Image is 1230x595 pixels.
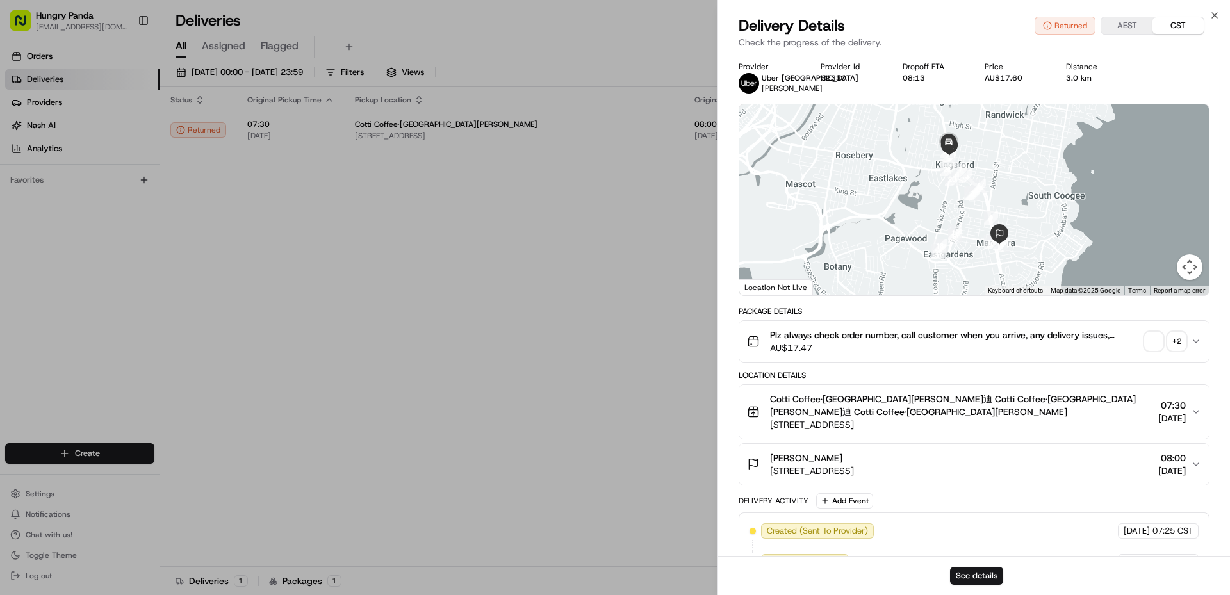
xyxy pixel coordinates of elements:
div: Location Details [739,370,1209,380]
div: Distance [1066,61,1127,72]
button: C2330 [821,73,846,83]
span: Delivery Details [739,15,845,36]
span: [PERSON_NAME] [770,452,842,464]
div: Package Details [739,306,1209,316]
span: [DATE] [1158,412,1186,425]
div: Provider Id [821,61,882,72]
div: AU$17.60 [985,73,1046,83]
a: Report a map error [1154,287,1205,294]
div: 3.0 km [1066,73,1127,83]
div: 11 [996,238,1010,252]
span: AU$17.47 [770,341,1140,354]
span: API Documentation [121,286,206,299]
button: CST [1152,17,1204,34]
a: 💻API Documentation [103,281,211,304]
div: 6 [942,149,956,163]
a: Powered byPylon [90,317,155,327]
div: Delivery Activity [739,496,808,506]
img: 1727276513143-84d647e1-66c0-4f92-a045-3c9f9f5dfd92 [27,122,50,145]
div: + 2 [1168,332,1186,350]
span: [STREET_ADDRESS] [770,418,1153,431]
span: Pylon [127,318,155,327]
div: 💻 [108,288,119,298]
span: Cotti Coffee·[GEOGRAPHIC_DATA][PERSON_NAME]迪 Cotti Coffee·[GEOGRAPHIC_DATA][PERSON_NAME]迪 Cotti C... [770,393,1153,418]
div: 21 [940,162,955,176]
div: We're available if you need us! [58,135,176,145]
span: [PERSON_NAME] [762,83,823,94]
span: 08:00 [1158,452,1186,464]
div: 📗 [13,288,23,298]
span: Uber [GEOGRAPHIC_DATA] [762,73,858,83]
button: Map camera controls [1177,254,1202,280]
button: Returned [1035,17,1095,35]
span: [PERSON_NAME] [40,199,104,209]
button: See all [199,164,233,179]
div: 4 [958,168,972,183]
div: Provider [739,61,800,72]
div: 9 [984,211,998,225]
div: 14 [984,235,998,249]
img: uber-new-logo.jpeg [739,73,759,94]
div: 1 [966,186,980,200]
span: [STREET_ADDRESS] [770,464,854,477]
div: 2 [964,186,978,200]
button: Cotti Coffee·[GEOGRAPHIC_DATA][PERSON_NAME]迪 Cotti Coffee·[GEOGRAPHIC_DATA][PERSON_NAME]迪 Cotti C... [739,385,1209,439]
button: Keyboard shortcuts [988,286,1043,295]
div: 7 [953,163,967,177]
div: Past conversations [13,167,86,177]
input: Clear [33,83,211,96]
span: [DATE] [1124,525,1150,537]
span: 8月19日 [113,199,143,209]
div: 8 [972,179,986,193]
div: 10 [988,234,1003,249]
span: 8月15日 [49,233,79,243]
button: AEST [1101,17,1152,34]
div: 18 [933,239,947,253]
div: Dropoff ETA [903,61,964,72]
span: Knowledge Base [26,286,98,299]
button: Plz always check order number, call customer when you arrive, any delivery issues, Contact WhatsA... [739,321,1209,362]
button: Add Event [816,493,873,509]
button: See details [950,567,1003,585]
img: 1736555255976-a54dd68f-1ca7-489b-9aae-adbdc363a1c4 [13,122,36,145]
div: 3 [965,186,980,200]
span: [DATE] [1158,464,1186,477]
div: 16 [931,244,946,258]
span: Created (Sent To Provider) [767,525,868,537]
button: Start new chat [218,126,233,142]
img: Nash [13,13,38,38]
div: 20 [945,172,959,186]
div: Price [985,61,1046,72]
a: Terms [1128,287,1146,294]
div: Location Not Live [739,279,813,295]
img: Bea Lacdao [13,186,33,207]
a: Open this area in Google Maps (opens a new window) [742,279,785,295]
span: • [106,199,111,209]
button: +2 [1145,332,1186,350]
a: 📗Knowledge Base [8,281,103,304]
span: • [42,233,47,243]
img: Google [742,279,785,295]
span: Map data ©2025 Google [1051,287,1120,294]
span: 07:25 CST [1152,525,1193,537]
div: Start new chat [58,122,210,135]
p: Check the progress of the delivery. [739,36,1209,49]
div: 19 [948,225,962,240]
div: 5 [942,152,956,166]
button: [PERSON_NAME][STREET_ADDRESS]08:00[DATE] [739,444,1209,485]
div: 17 [931,245,946,259]
div: 08:13 [903,73,964,83]
p: Welcome 👋 [13,51,233,72]
img: 1736555255976-a54dd68f-1ca7-489b-9aae-adbdc363a1c4 [26,199,36,209]
span: 07:30 [1158,399,1186,412]
span: Plz always check order number, call customer when you arrive, any delivery issues, Contact WhatsA... [770,329,1140,341]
